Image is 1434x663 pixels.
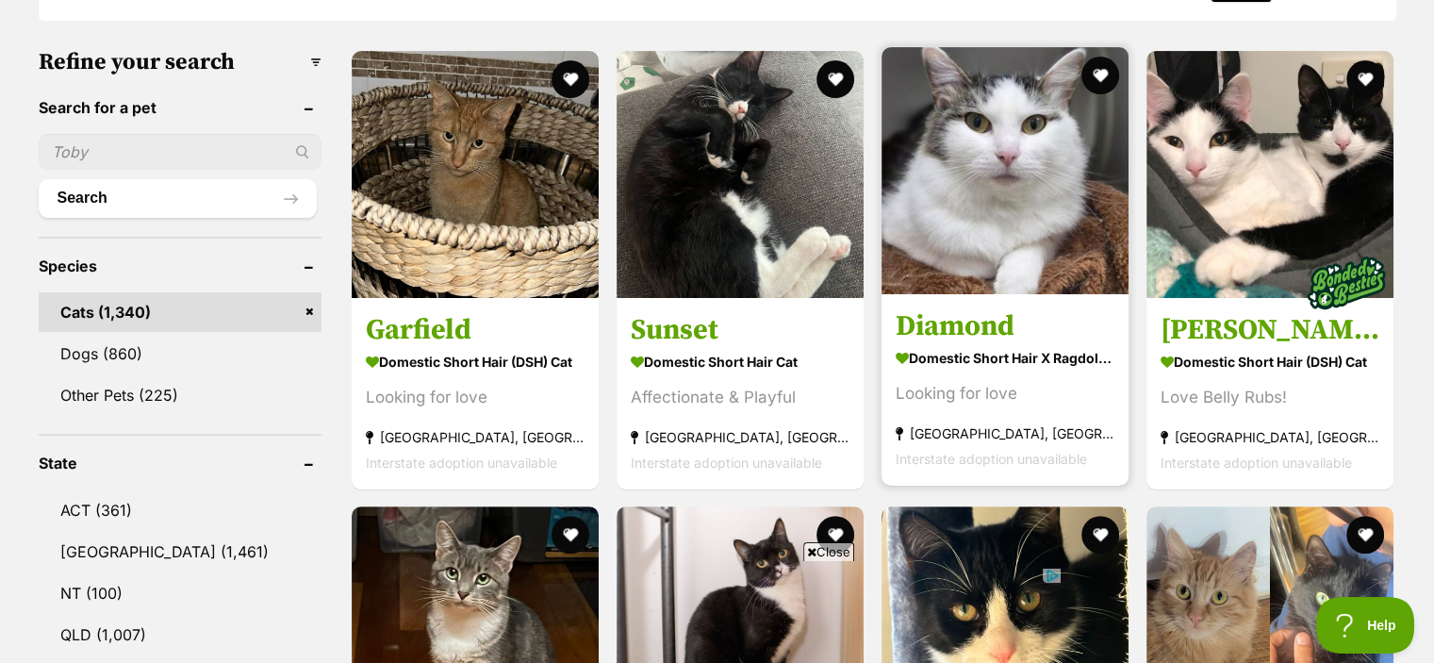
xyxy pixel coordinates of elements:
[366,423,585,449] strong: [GEOGRAPHIC_DATA], [GEOGRAPHIC_DATA]
[1146,51,1393,298] img: Jake & Jasper 💙 - Domestic Short Hair (DSH) Cat
[352,51,599,298] img: Garfield - Domestic Short Hair (DSH) Cat
[552,60,589,98] button: favourite
[39,573,321,613] a: NT (100)
[39,490,321,530] a: ACT (361)
[617,297,864,489] a: Sunset Domestic Short Hair Cat Affectionate & Playful [GEOGRAPHIC_DATA], [GEOGRAPHIC_DATA] Inters...
[374,569,1061,654] iframe: Advertisement
[39,532,321,572] a: [GEOGRAPHIC_DATA] (1,461)
[896,307,1114,343] h3: Diamond
[816,516,854,554] button: favourite
[1161,454,1352,470] span: Interstate adoption unavailable
[1300,235,1394,329] img: bonded besties
[631,423,849,449] strong: [GEOGRAPHIC_DATA], [GEOGRAPHIC_DATA]
[39,134,321,170] input: Toby
[552,516,589,554] button: favourite
[803,542,854,561] span: Close
[1081,57,1119,94] button: favourite
[366,384,585,409] div: Looking for love
[896,380,1114,406] div: Looking for love
[896,420,1114,445] strong: [GEOGRAPHIC_DATA], [GEOGRAPHIC_DATA]
[1146,297,1393,489] a: [PERSON_NAME] & [PERSON_NAME] 💙 Domestic Short Hair (DSH) Cat Love Belly Rubs! [GEOGRAPHIC_DATA],...
[631,384,849,409] div: Affectionate & Playful
[1347,516,1385,554] button: favourite
[631,454,822,470] span: Interstate adoption unavailable
[896,343,1114,371] strong: Domestic Short Hair x Ragdoll Cat
[1161,384,1379,409] div: Love Belly Rubs!
[39,375,321,415] a: Other Pets (225)
[882,293,1129,485] a: Diamond Domestic Short Hair x Ragdoll Cat Looking for love [GEOGRAPHIC_DATA], [GEOGRAPHIC_DATA] I...
[366,347,585,374] strong: Domestic Short Hair (DSH) Cat
[366,454,557,470] span: Interstate adoption unavailable
[366,311,585,347] h3: Garfield
[39,615,321,655] a: QLD (1,007)
[1316,597,1415,654] iframe: Help Scout Beacon - Open
[39,257,321,274] header: Species
[617,51,864,298] img: Sunset - Domestic Short Hair Cat
[1081,516,1119,554] button: favourite
[39,49,321,75] h3: Refine your search
[1347,60,1385,98] button: favourite
[816,60,854,98] button: favourite
[1161,311,1379,347] h3: [PERSON_NAME] & [PERSON_NAME] 💙
[631,347,849,374] strong: Domestic Short Hair Cat
[39,179,317,217] button: Search
[631,311,849,347] h3: Sunset
[352,297,599,489] a: Garfield Domestic Short Hair (DSH) Cat Looking for love [GEOGRAPHIC_DATA], [GEOGRAPHIC_DATA] Inte...
[39,455,321,472] header: State
[896,450,1087,466] span: Interstate adoption unavailable
[1161,423,1379,449] strong: [GEOGRAPHIC_DATA], [GEOGRAPHIC_DATA]
[1161,347,1379,374] strong: Domestic Short Hair (DSH) Cat
[39,334,321,373] a: Dogs (860)
[39,99,321,116] header: Search for a pet
[882,47,1129,294] img: Diamond - Domestic Short Hair x Ragdoll Cat
[39,292,321,332] a: Cats (1,340)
